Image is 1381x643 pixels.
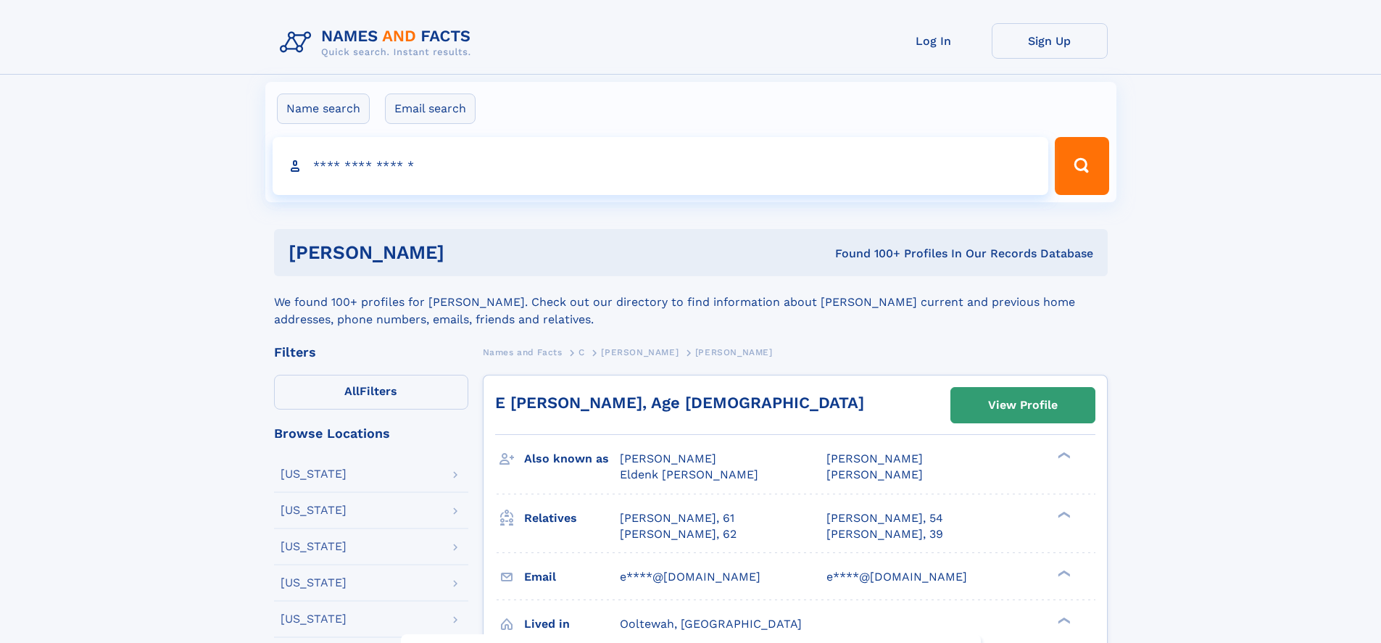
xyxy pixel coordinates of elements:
[620,526,737,542] a: [PERSON_NAME], 62
[273,137,1049,195] input: search input
[281,468,347,480] div: [US_STATE]
[601,343,679,361] a: [PERSON_NAME]
[495,394,864,412] a: E [PERSON_NAME], Age [DEMOGRAPHIC_DATA]
[281,541,347,552] div: [US_STATE]
[951,388,1095,423] a: View Profile
[274,427,468,440] div: Browse Locations
[620,617,802,631] span: Ooltewah, [GEOGRAPHIC_DATA]
[826,452,923,465] span: [PERSON_NAME]
[1054,615,1071,625] div: ❯
[483,343,563,361] a: Names and Facts
[289,244,640,262] h1: [PERSON_NAME]
[826,526,943,542] a: [PERSON_NAME], 39
[876,23,992,59] a: Log In
[1055,137,1108,195] button: Search Button
[1054,568,1071,578] div: ❯
[620,468,758,481] span: Eldenk [PERSON_NAME]
[601,347,679,357] span: [PERSON_NAME]
[620,452,716,465] span: [PERSON_NAME]
[524,612,620,636] h3: Lived in
[274,346,468,359] div: Filters
[274,375,468,410] label: Filters
[988,389,1058,422] div: View Profile
[578,347,585,357] span: C
[277,94,370,124] label: Name search
[639,246,1093,262] div: Found 100+ Profiles In Our Records Database
[524,447,620,471] h3: Also known as
[524,506,620,531] h3: Relatives
[578,343,585,361] a: C
[344,384,360,398] span: All
[992,23,1108,59] a: Sign Up
[695,347,773,357] span: [PERSON_NAME]
[524,565,620,589] h3: Email
[620,510,734,526] a: [PERSON_NAME], 61
[281,577,347,589] div: [US_STATE]
[826,510,943,526] a: [PERSON_NAME], 54
[385,94,476,124] label: Email search
[281,505,347,516] div: [US_STATE]
[274,276,1108,328] div: We found 100+ profiles for [PERSON_NAME]. Check out our directory to find information about [PERS...
[1054,451,1071,460] div: ❯
[1054,510,1071,519] div: ❯
[281,613,347,625] div: [US_STATE]
[826,468,923,481] span: [PERSON_NAME]
[274,23,483,62] img: Logo Names and Facts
